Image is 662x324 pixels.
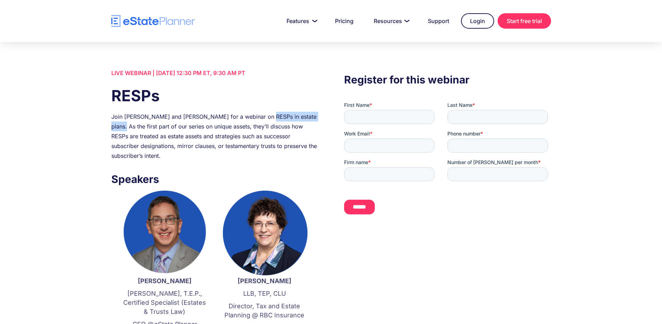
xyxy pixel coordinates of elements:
p: LLB, TEP, CLU [222,289,307,298]
a: home [111,15,195,27]
h3: Speakers [111,171,318,187]
a: Pricing [327,14,362,28]
p: [PERSON_NAME], T.E.P., Certified Specialist (Estates & Trusts Law) [122,289,208,316]
strong: [PERSON_NAME] [138,277,192,285]
a: Login [461,13,494,29]
h1: RESPs [111,85,318,106]
div: LIVE WEBINAR | [DATE] 12:30 PM ET, 9:30 AM PT [111,68,318,78]
a: Support [419,14,458,28]
a: Features [278,14,323,28]
h3: Register for this webinar [344,72,551,88]
p: Director, Tax and Estate Planning @ RBC Insurance [222,302,307,320]
div: Join [PERSON_NAME] and [PERSON_NAME] for a webinar on RESPs in estate plans. As the first part of... [111,112,318,161]
a: Resources [365,14,416,28]
a: Start free trial [498,13,551,29]
strong: [PERSON_NAME] [238,277,291,285]
iframe: Form 0 [344,102,551,227]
